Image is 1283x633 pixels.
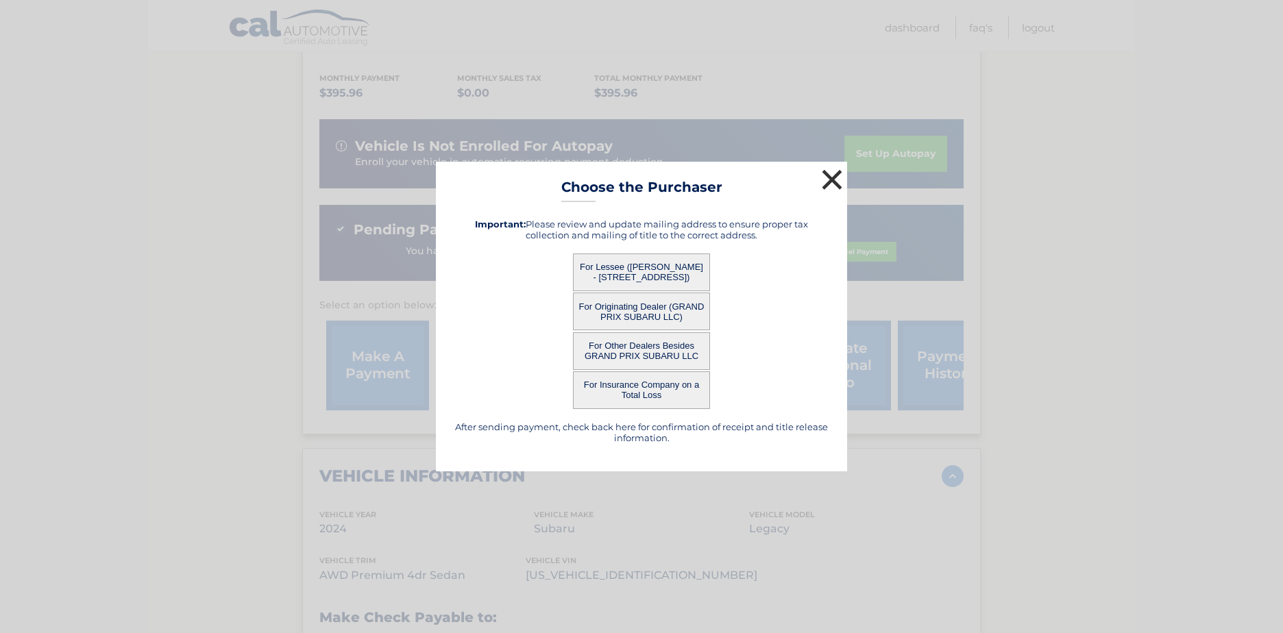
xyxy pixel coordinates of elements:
h3: Choose the Purchaser [561,179,722,203]
button: × [818,166,846,193]
button: For Other Dealers Besides GRAND PRIX SUBARU LLC [573,332,710,370]
button: For Lessee ([PERSON_NAME] - [STREET_ADDRESS]) [573,253,710,291]
button: For Originating Dealer (GRAND PRIX SUBARU LLC) [573,293,710,330]
button: For Insurance Company on a Total Loss [573,371,710,409]
h5: After sending payment, check back here for confirmation of receipt and title release information. [453,421,830,443]
h5: Please review and update mailing address to ensure proper tax collection and mailing of title to ... [453,219,830,240]
strong: Important: [475,219,526,229]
